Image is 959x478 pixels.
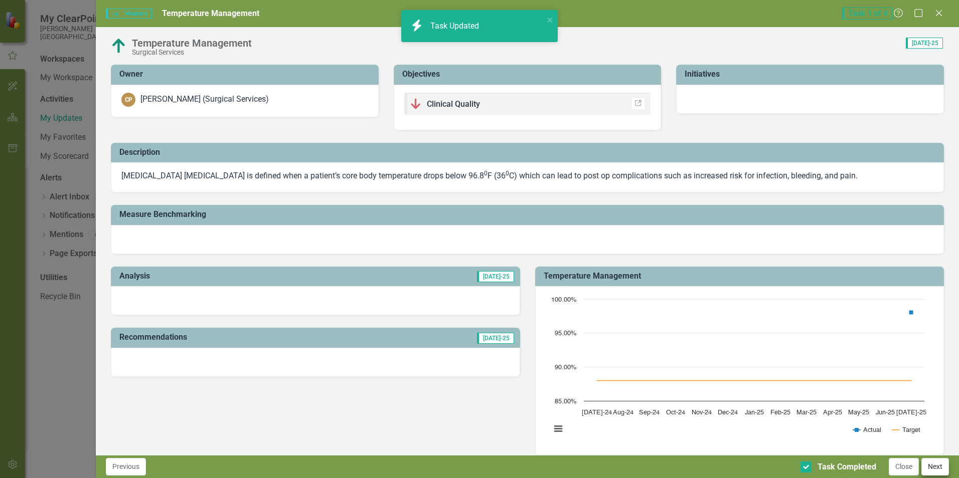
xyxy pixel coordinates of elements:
text: Nov-24 [692,409,712,416]
h3: Description [119,148,939,157]
button: Next [921,458,949,475]
span: Task 1 of 4 [842,8,892,20]
text: Dec-24 [718,409,738,416]
text: May-25 [848,409,869,416]
span: Measure [106,9,151,19]
text: 90.00% [555,364,576,371]
button: close [547,14,554,26]
div: Chart. Highcharts interactive chart. [546,294,933,444]
text: Jun-25 [875,409,894,416]
div: CP [121,93,135,107]
button: Previous [106,458,146,475]
h3: Temperature Management [544,272,939,281]
img: Below Plan [410,98,422,110]
svg: Interactive chart [546,294,929,444]
h3: Initiatives [685,70,939,79]
sup: 0 [484,170,488,177]
p: [MEDICAL_DATA] [MEDICAL_DATA] is defined when a patient’s core body temperature drops below 96.8 ... [121,170,933,182]
span: [DATE]-25 [477,271,514,282]
h3: Objectives [402,70,657,79]
text: [DATE]-24 [582,409,612,416]
text: Feb-25 [770,409,790,416]
sup: 0 [506,170,509,177]
div: Task Completed [818,461,876,473]
text: 100.00% [551,297,576,303]
button: Show Target [892,426,920,433]
text: [DATE]-25 [896,409,926,416]
img: Above Target [111,38,127,54]
span: Temperature Management [162,9,259,18]
text: 85.00% [555,398,576,405]
text: Jan-25 [744,409,763,416]
text: Oct-24 [666,409,685,416]
div: Surgical Services [132,49,252,56]
button: View chart menu, Chart [551,422,565,436]
path: Jul-25, 98.03921569. Actual. [909,311,913,315]
text: 95.00% [555,330,576,337]
div: Task Updated [430,21,482,32]
text: Mar-25 [796,409,817,416]
g: Actual, line 1 of 2 with 13 data points. [597,311,913,315]
button: Close [889,458,919,475]
h3: Recommendations [119,333,372,342]
span: [DATE]-25 [906,38,943,49]
h3: Owner [119,70,374,79]
button: Show Actual [853,426,881,433]
g: Target, line 2 of 2 with 13 data points. [595,379,913,383]
span: [DATE]-25 [477,333,514,344]
text: Sep-24 [639,409,660,416]
text: Aug-24 [612,409,633,416]
h3: Analysis [119,272,295,281]
h3: Measure Benchmarking [119,210,939,219]
div: Temperature Management [132,38,252,49]
text: Apr-25 [823,409,842,416]
div: [PERSON_NAME] (Surgical Services) [140,94,269,105]
span: Clinical Quality [427,99,480,109]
